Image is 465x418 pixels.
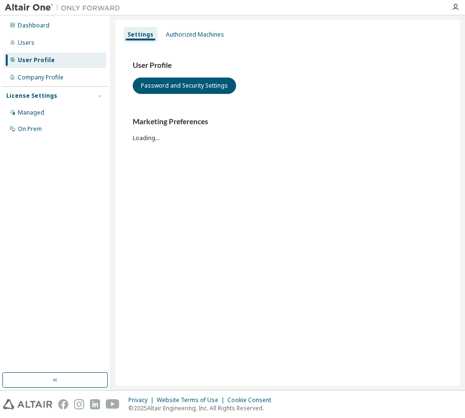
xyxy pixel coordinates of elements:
div: Users [18,39,35,47]
div: Dashboard [18,22,50,29]
button: Password and Security Settings [133,78,236,94]
img: youtube.svg [106,399,120,409]
div: Authorized Machines [166,31,224,39]
p: © 2025 Altair Engineering, Inc. All Rights Reserved. [128,404,277,412]
div: On Prem [18,125,42,133]
h3: Marketing Preferences [133,117,443,127]
div: Company Profile [18,74,63,81]
div: Settings [127,31,153,39]
h3: User Profile [133,61,443,70]
img: facebook.svg [58,399,68,409]
div: Website Terms of Use [157,396,227,404]
div: Cookie Consent [227,396,277,404]
div: User Profile [18,56,55,64]
img: altair_logo.svg [3,399,52,409]
img: instagram.svg [74,399,84,409]
div: Privacy [128,396,157,404]
img: Altair One [5,3,125,13]
div: Loading... [133,117,443,142]
div: License Settings [6,92,57,100]
div: Managed [18,109,44,117]
img: linkedin.svg [90,399,100,409]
